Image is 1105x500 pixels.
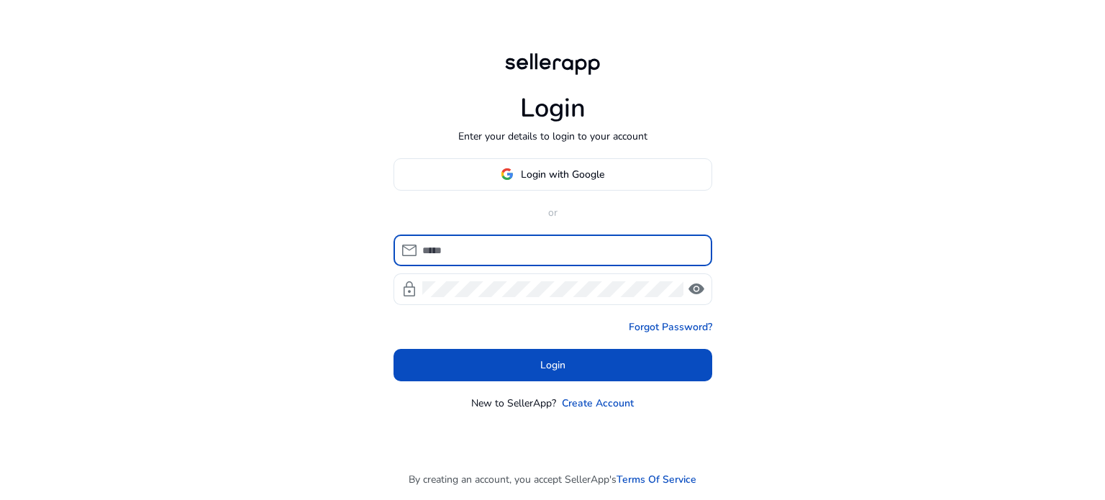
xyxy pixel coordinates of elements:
[394,205,712,220] p: or
[401,281,418,298] span: lock
[688,281,705,298] span: visibility
[458,129,647,144] p: Enter your details to login to your account
[617,472,696,487] a: Terms Of Service
[540,358,565,373] span: Login
[394,158,712,191] button: Login with Google
[501,168,514,181] img: google-logo.svg
[521,167,604,182] span: Login with Google
[520,93,586,124] h1: Login
[562,396,634,411] a: Create Account
[629,319,712,335] a: Forgot Password?
[401,242,418,259] span: mail
[471,396,556,411] p: New to SellerApp?
[394,349,712,381] button: Login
